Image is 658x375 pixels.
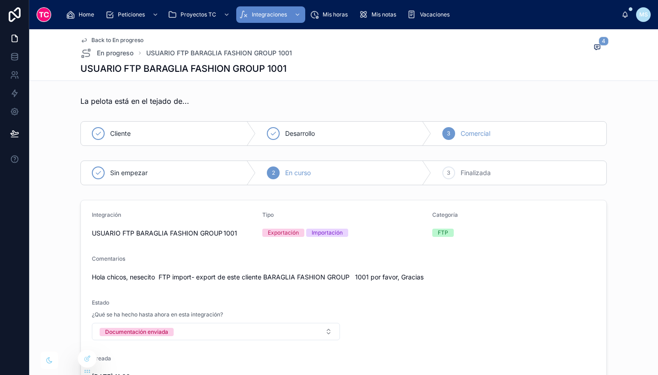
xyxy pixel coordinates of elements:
[79,11,94,18] span: Home
[91,37,143,44] span: Back to En progreso
[262,211,274,218] span: Tipo
[92,323,340,340] button: Select Button
[180,11,216,18] span: Proyectos TC
[268,229,299,237] div: Exportación
[591,42,603,54] button: 4
[37,7,51,22] img: App logo
[371,11,396,18] span: Mis notas
[92,273,595,282] span: Hola chicos, nesecito FTP import- export de este cliente BARAGLIA FASHION GROUP 1001 por favor, G...
[285,129,315,138] span: Desarrollo
[92,211,121,218] span: Integración
[100,327,174,336] button: Unselect DOCUMENTACION_ENVIADA
[80,37,143,44] a: Back to En progreso
[236,6,305,23] a: Integraciones
[432,211,458,218] span: Categoría
[312,229,343,237] div: Importación
[461,129,490,138] span: Comercial
[272,169,275,177] span: 2
[92,311,223,318] span: ¿Qué se ha hecho hasta ahora en esta integración?
[599,37,609,46] span: 4
[63,6,101,23] a: Home
[110,129,131,138] span: Cliente
[307,6,354,23] a: Mis horas
[80,62,287,75] h1: USUARIO FTP BARAGLIA FASHION GROUP 1001
[105,328,168,336] div: Documentación enviada
[58,5,621,25] div: scrollable content
[461,168,491,177] span: Finalizada
[102,6,163,23] a: Peticiones
[447,130,450,137] span: 3
[252,11,287,18] span: Integraciones
[404,6,456,23] a: Vacaciones
[146,48,292,58] a: USUARIO FTP BARAGLIA FASHION GROUP 1001
[118,11,145,18] span: Peticiones
[165,6,234,23] a: Proyectos TC
[97,48,133,58] span: En progreso
[110,168,148,177] span: Sin empezar
[92,355,111,362] span: Creada
[447,169,450,177] span: 3
[80,48,133,59] a: En progreso
[639,11,648,18] span: MS
[92,299,109,306] span: Estado
[420,11,450,18] span: Vacaciones
[92,255,125,262] span: Comentarios
[285,168,311,177] span: En curso
[92,229,255,238] span: USUARIO FTP BARAGLIA FASHION GROUP 1001
[356,6,403,23] a: Mis notas
[323,11,348,18] span: Mis horas
[438,229,448,237] div: FTP
[80,96,189,107] span: La pelota está en el tejado de...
